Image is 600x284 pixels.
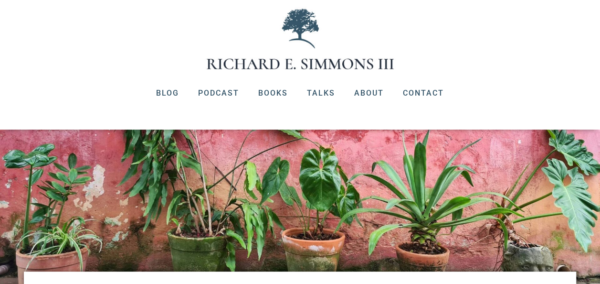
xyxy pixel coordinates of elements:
a: Podcast [189,81,249,106]
a: Talks [297,81,345,106]
a: About [345,81,393,106]
a: Contact [393,81,453,106]
a: Blog [147,81,189,106]
a: Books [249,81,297,106]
